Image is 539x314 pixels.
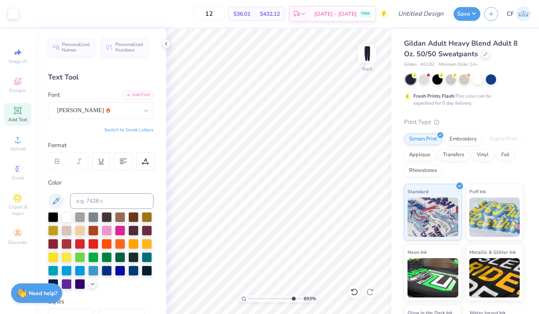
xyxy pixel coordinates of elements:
[407,258,458,297] img: Neon Ink
[8,116,27,123] span: Add Text
[362,65,372,72] div: Back
[10,146,26,152] span: Upload
[413,93,455,99] strong: Fresh Prints Flash:
[404,133,442,145] div: Screen Print
[8,239,27,246] span: Decorate
[12,175,24,181] span: Greek
[48,178,154,187] div: Color
[233,10,250,18] span: $36.01
[122,91,154,100] div: Add Font
[359,46,375,61] img: Back
[4,204,31,216] span: Clipart & logos
[469,248,516,256] span: Metallic & Glitter Ink
[70,193,154,209] input: e.g. 7428 c
[469,198,520,237] img: Puff Ink
[29,290,57,297] strong: Need help?
[260,10,280,18] span: $432.12
[9,87,26,94] span: Designs
[407,198,458,237] img: Standard
[507,9,514,18] span: CF
[496,149,515,161] div: Foil
[115,42,143,53] span: Personalized Numbers
[404,149,435,161] div: Applique
[420,61,435,68] span: # G182
[407,248,427,256] span: Neon Ink
[48,297,154,306] div: Styles
[413,92,510,107] div: This color can be expedited for 5 day delivery.
[62,42,90,53] span: Personalized Names
[516,6,531,22] img: Cameryn Freeman
[484,133,522,145] div: Digital Print
[472,149,494,161] div: Vinyl
[392,6,450,22] input: Untitled Design
[439,61,478,68] span: Minimum Order: 24 +
[48,141,154,150] div: Format
[445,133,482,145] div: Embroidery
[469,187,486,196] span: Puff Ink
[304,295,316,302] span: 893 %
[314,10,357,18] span: [DATE] - [DATE]
[194,7,224,21] input: – –
[407,187,428,196] span: Standard
[404,118,523,127] div: Print Type
[48,72,154,83] div: Text Tool
[507,6,531,22] a: CF
[438,149,469,161] div: Transfers
[404,165,442,177] div: Rhinestones
[404,39,518,59] span: Gildan Adult Heavy Blend Adult 8 Oz. 50/50 Sweatpants
[404,61,417,68] span: Gildan
[104,127,154,133] button: Switch to Greek Letters
[48,91,60,100] label: Font
[9,58,27,65] span: Image AI
[361,11,370,17] span: FREE
[454,7,480,21] button: Save
[469,258,520,297] img: Metallic & Glitter Ink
